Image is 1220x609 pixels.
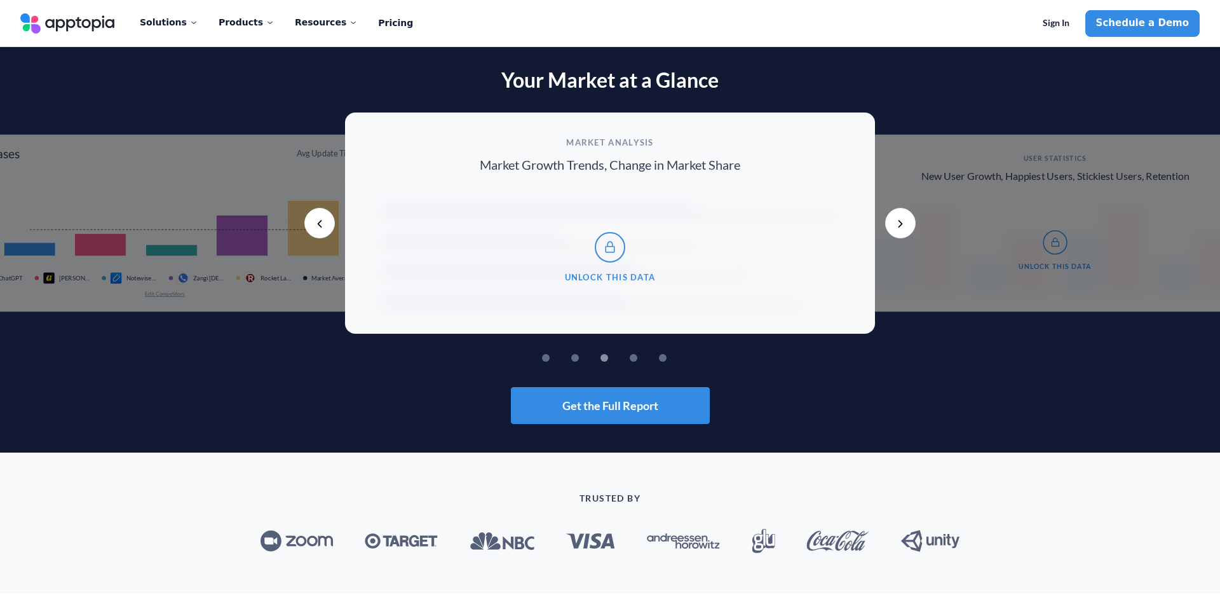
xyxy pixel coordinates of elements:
[311,275,356,282] span: Market Average
[566,533,615,549] img: Visa_Inc._logo.svg
[110,272,126,284] div: app
[219,9,274,36] div: Products
[806,531,869,551] img: Coca-Cola_logo.svg
[304,208,335,238] button: Previous
[126,275,157,282] span: Notewise - Note-Taking & PDF
[177,272,189,284] img: app icon
[620,354,627,362] button: 3
[261,530,333,552] img: Zoom_logo.svg
[647,533,720,549] img: Andreessen_Horowitz_new_logo.svg
[144,291,185,298] button: Edit Competitors
[901,530,959,552] img: Unity_Technologies_logo.svg
[378,10,413,37] a: Pricing
[1024,155,1087,162] h3: User Statistics
[885,208,916,238] button: Next
[561,354,569,362] button: 1
[1085,10,1200,37] a: Schedule a Demo
[295,9,358,36] div: Resources
[59,275,90,282] span: [PERSON_NAME]: Schedule Appointments
[140,9,198,36] div: Solutions
[244,272,261,284] div: app
[590,354,598,362] button: 2
[244,272,256,284] img: app icon
[261,275,291,282] span: Rocket Lawyer Legal & Law Help
[110,272,122,284] img: app icon
[649,354,656,362] button: 4
[469,531,534,551] img: NBC_logo.svg
[921,170,1189,182] p: New User Growth, Happiest Users, Stickiest Users, Retention
[1032,10,1080,37] a: Sign In
[1019,263,1091,270] span: Unlock This Data
[193,275,224,282] span: Zangi [DEMOGRAPHIC_DATA] Messenger
[297,148,356,160] p: Avg Update Time
[562,400,658,411] span: Get the Full Report
[678,354,686,362] button: 5
[511,387,710,424] button: Get the Full Report
[565,273,656,282] span: Unlock This Data
[177,272,194,284] div: app
[43,272,55,284] img: app icon
[752,529,775,553] img: Glu_Mobile_logo.svg
[365,533,438,549] img: Target_logo.svg
[1043,18,1069,29] span: Sign In
[566,138,654,147] h3: Market Analysis
[43,272,59,284] div: app
[480,158,740,172] p: Market Growth Trends, Change in Market Share
[152,493,1067,503] p: TRUSTED BY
